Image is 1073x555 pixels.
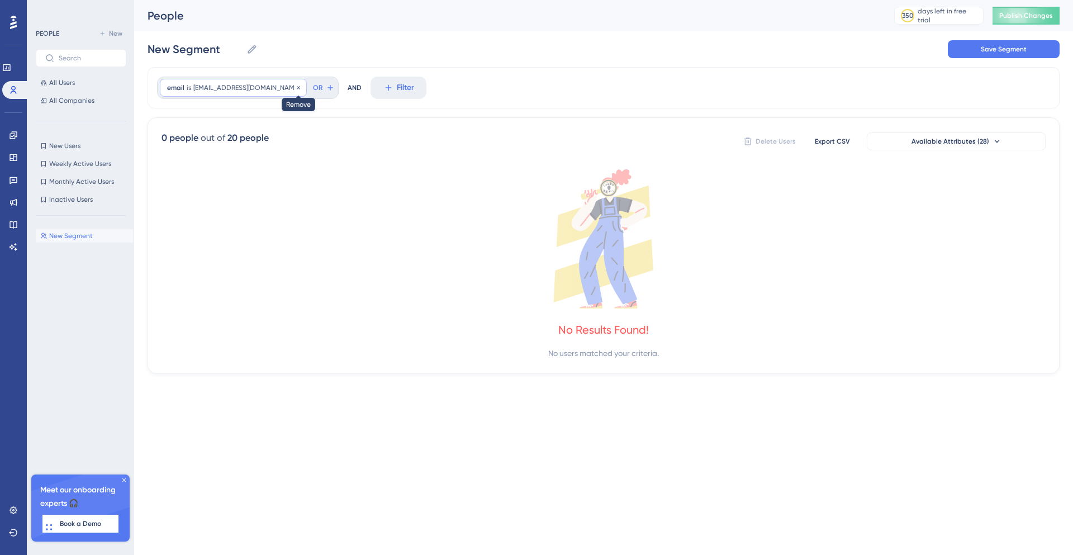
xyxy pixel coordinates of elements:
button: New Users [36,139,126,153]
span: [EMAIL_ADDRESS][DOMAIN_NAME] [193,83,300,92]
span: Weekly Active Users [49,159,111,168]
button: Save Segment [948,40,1060,58]
button: All Companies [36,94,126,107]
span: Monthly Active Users [49,177,114,186]
span: Delete Users [756,137,796,146]
span: Inactive Users [49,195,93,204]
span: New Segment [49,231,93,240]
button: OR [311,79,336,97]
button: Available Attributes (28) [867,132,1046,150]
input: Segment Name [148,41,242,57]
span: New Users [49,141,80,150]
span: email [167,83,184,92]
button: All Users [36,76,126,89]
span: Available Attributes (28) [911,137,989,146]
span: is [187,83,191,92]
span: OR [313,83,322,92]
span: All Users [49,78,75,87]
div: PEOPLE [36,29,59,38]
button: New Segment [36,229,133,243]
span: Filter [397,81,414,94]
div: out of [201,131,225,145]
button: New [95,27,126,40]
div: days left in free trial [918,7,980,25]
div: No users matched your criteria. [548,347,659,360]
span: Export CSV [815,137,850,146]
span: Save Segment [981,45,1027,54]
span: Meet our onboarding experts 🎧 [40,483,121,510]
span: Book a Demo [60,519,101,528]
button: Export CSV [804,132,860,150]
span: All Companies [49,96,94,105]
button: Book a Demo [42,515,118,533]
div: AND [348,77,362,99]
button: Filter [371,77,426,99]
div: 350 [902,11,914,20]
div: People [148,8,866,23]
div: Arrastar [46,513,53,546]
input: Search [59,54,117,62]
span: Publish Changes [999,11,1053,20]
div: No Results Found! [558,322,649,338]
span: New [109,29,122,38]
button: Weekly Active Users [36,157,126,170]
div: 20 people [227,131,269,145]
button: Publish Changes [993,7,1060,25]
div: 0 people [162,131,198,145]
button: Monthly Active Users [36,175,126,188]
button: Inactive Users [36,193,126,206]
button: Delete Users [742,132,797,150]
